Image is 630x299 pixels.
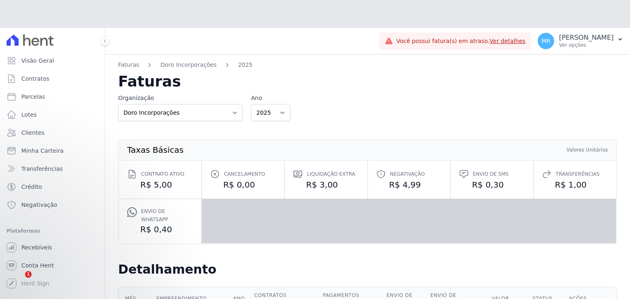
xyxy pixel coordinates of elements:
dd: R$ 5,00 [127,179,193,190]
th: Taxas Básicas [127,146,184,154]
a: Contratos [3,70,101,87]
span: Clientes [21,129,44,137]
span: Parcelas [21,93,45,101]
span: Cancelamento [224,170,265,178]
a: Ver detalhes [490,38,526,44]
a: Minha Carteira [3,143,101,159]
dd: R$ 0,30 [459,179,525,190]
p: [PERSON_NAME] [559,34,614,42]
a: Lotes [3,106,101,123]
a: Transferências [3,161,101,177]
a: Crédito [3,179,101,195]
label: Organização [118,94,243,102]
a: Visão Geral [3,52,101,69]
a: Doro Incorporações [160,61,217,69]
span: Lotes [21,111,37,119]
a: Clientes [3,125,101,141]
iframe: Intercom live chat [8,271,28,291]
span: Visão Geral [21,57,54,65]
a: Faturas [118,61,139,69]
a: 2025 [238,61,253,69]
h2: Detalhamento [118,262,617,277]
span: Envio de Whatsapp [141,207,193,224]
a: Negativação [3,197,101,213]
span: Você possui fatura(s) em atraso. [396,37,525,45]
span: Negativação [21,201,57,209]
span: Contrato ativo [141,170,184,178]
button: MR [PERSON_NAME] Ver opções [531,29,630,52]
a: Conta Hent [3,257,101,274]
dd: R$ 0,00 [210,179,276,190]
span: Liquidação extra [307,170,355,178]
iframe: Intercom notifications mensagem [6,220,170,277]
span: Minha Carteira [21,147,64,155]
dd: R$ 1,00 [542,179,608,190]
span: Negativação [390,170,425,178]
dd: R$ 3,00 [293,179,359,190]
span: MR [541,38,550,44]
span: Crédito [21,183,42,191]
dd: R$ 4,99 [376,179,442,190]
h2: Faturas [118,74,617,89]
span: Envio de SMS [473,170,509,178]
span: Contratos [21,75,49,83]
span: Transferências [21,165,63,173]
p: Ver opções [559,42,614,48]
span: 1 [25,271,32,278]
a: Parcelas [3,88,101,105]
nav: Breadcrumb [118,61,617,74]
a: Recebíveis [3,239,101,256]
th: Valores Unitários [566,146,608,154]
label: Ano [251,94,290,102]
span: Transferências [556,170,600,178]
